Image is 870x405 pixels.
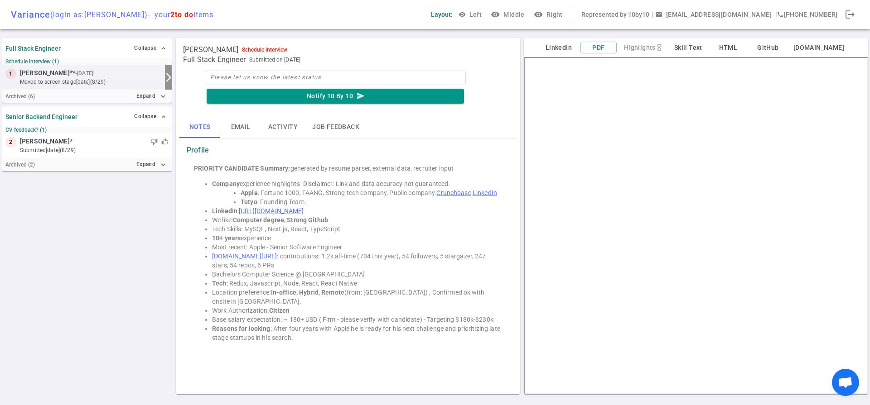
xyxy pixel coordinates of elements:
[5,127,169,133] small: CV feedback? (1)
[790,42,848,53] button: [DOMAIN_NAME]
[305,116,367,138] button: Job feedback
[212,315,502,324] li: Base salary expectation: ~ 180+ USD ( Firm - please verify with candidate) - Targeting $180k-$230k
[581,6,837,23] div: Represented by 10by10 | | [PHONE_NUMBER]
[456,6,485,23] button: Left
[160,45,167,52] span: expand_less
[170,10,193,19] span: 2 to do
[159,161,167,169] i: expand_more
[212,252,502,270] li: : contributions: 1.2k all-time (704 this year), 54 followers, 5 stargazer, 247 stars, 54 repos, 6...
[5,162,35,168] small: Archived ( 2 )
[212,270,502,279] li: Bachelors Computer Science @ [GEOGRAPHIC_DATA]
[212,253,277,260] a: [DOMAIN_NAME][URL]
[20,78,161,86] small: moved to Screen stage [DATE] (8/29)
[750,42,786,53] button: GitHub
[532,6,566,23] button: visibilityRight
[212,215,502,224] li: We like:
[541,42,577,53] button: LinkedIn
[241,198,257,205] strong: Tutyo
[132,42,169,55] button: Collapse
[212,280,227,287] strong: Tech
[670,42,706,53] button: Skill Text
[845,9,855,20] span: logout
[179,116,220,138] button: Notes
[239,207,304,214] a: [URL][DOMAIN_NAME]
[241,188,502,197] li: : Fortune 1000, FAANG, Strong tech company, Public company.
[220,116,261,138] button: Email
[212,207,237,214] strong: LinkedIn
[50,10,148,19] span: (login as: [PERSON_NAME] )
[159,92,167,100] i: expand_more
[5,137,16,148] div: 2
[473,189,497,196] a: LinkedIn
[459,11,466,18] span: visibility
[5,93,35,100] small: Archived ( 6 )
[580,42,617,54] button: PDF
[841,5,859,24] div: Done
[134,158,169,171] button: Expandexpand_more
[832,369,859,396] a: Open chat
[212,234,241,242] strong: 10+ years
[303,180,450,187] span: Disclaimer: Link and data accuracy not guaranteed.
[5,45,61,52] strong: Full Stack Engineer
[212,325,271,332] strong: Reasons for looking
[160,113,167,120] span: expand_less
[75,69,93,77] small: - [DATE]
[212,324,502,342] li: : After four years with Apple he is ready for his next challenge and prioritizing late stage star...
[249,55,300,64] span: Submitted on [DATE]
[655,11,662,18] span: email
[20,137,70,146] span: [PERSON_NAME]
[194,165,290,172] strong: PRIORITY CANDIDATE Summary:
[161,138,169,145] span: thumb_up
[207,89,464,104] button: Notify 10 By 10send
[5,113,77,120] strong: Senior Backend Engineer
[212,224,502,233] li: Tech Skills: MySQL, Next.js, React, TypeScript
[183,45,238,54] span: [PERSON_NAME]
[183,55,246,64] span: Full Stack Engineer
[179,116,517,138] div: basic tabs example
[261,116,305,138] button: Activity
[20,146,169,154] small: submitted [DATE] (8/29)
[212,279,502,288] li: : Redux, Javascript, Node, React, React Native
[212,179,502,188] li: experience highlights -
[431,11,453,18] span: Layout:
[524,57,868,394] iframe: candidate_document_preview__iframe
[150,138,158,145] span: thumb_down
[212,243,502,252] li: Most recent: Apple - Senior Software Engineer
[241,189,258,196] strong: Apple
[777,11,784,18] i: phone
[212,233,502,243] li: experience
[134,90,169,103] button: Expandexpand_more
[212,180,240,187] strong: Company
[271,289,344,296] strong: In-office, Hybrid, Remote
[11,9,213,20] div: Variance
[187,146,209,155] strong: Profile
[233,216,328,224] strong: Computer degree, Strong Github
[194,164,502,173] div: generated by resume parser, external data, recruiter input
[269,307,290,314] strong: Citizen
[534,10,543,19] i: visibility
[148,10,213,19] span: - your items
[163,72,174,83] i: arrow_forward_ios
[710,42,746,53] button: HTML
[212,306,502,315] li: Work Authorization:
[436,189,471,196] a: Crunchbase
[5,68,16,79] div: 1
[357,92,365,100] i: send
[242,47,287,53] div: Schedule interview
[653,6,775,23] button: Open a message box
[212,288,502,306] li: Location preference: (from: [GEOGRAPHIC_DATA]) , Confirmed ok with onsite in [GEOGRAPHIC_DATA].
[5,58,169,65] small: Schedule interview (1)
[491,10,500,19] i: visibility
[132,110,169,123] button: Collapse
[212,206,502,215] li: :
[20,68,70,78] span: [PERSON_NAME]
[241,197,502,206] li: : Founding Team.
[489,6,528,23] button: visibilityMiddle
